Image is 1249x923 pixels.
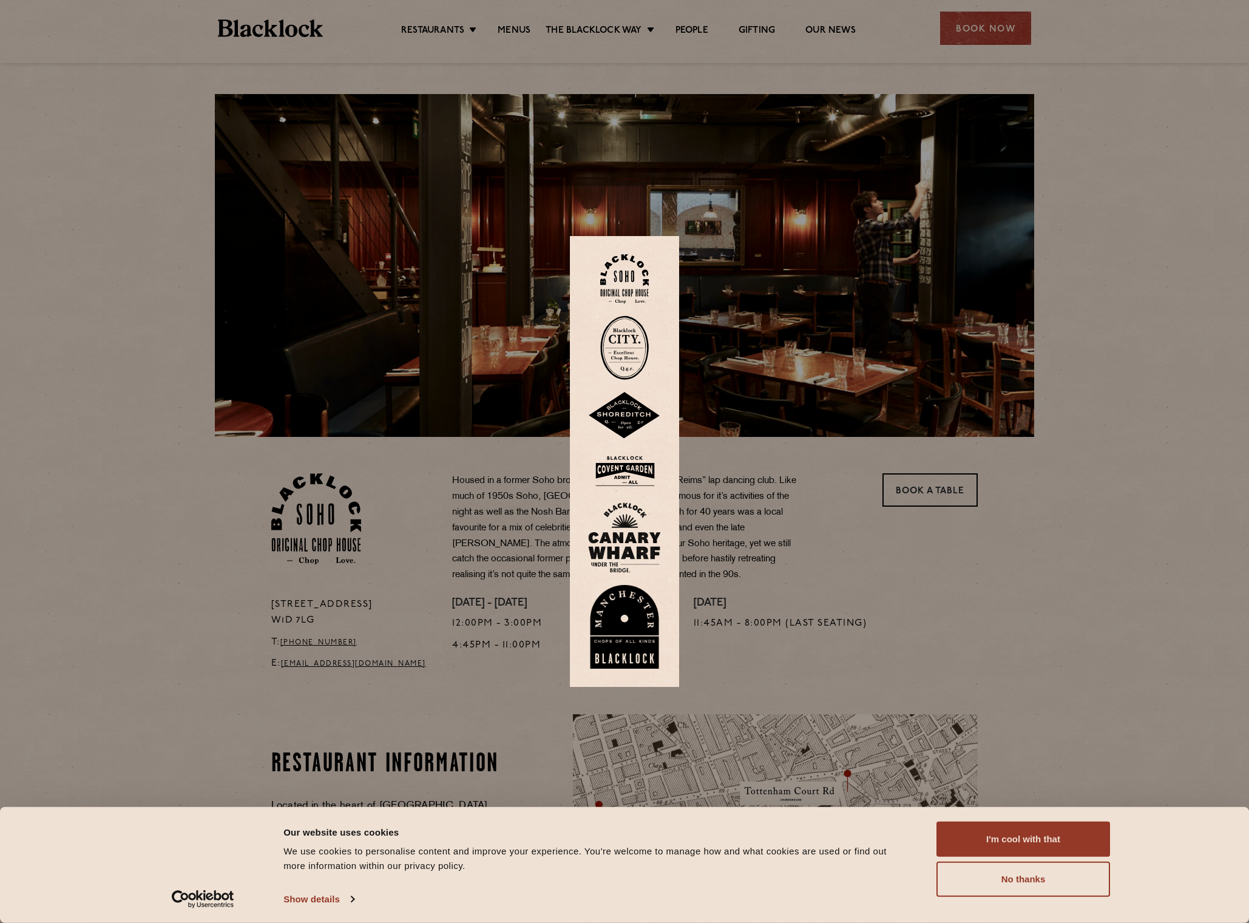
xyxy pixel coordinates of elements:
a: Show details [283,890,354,908]
img: BLA_1470_CoventGarden_Website_Solid.svg [588,451,661,491]
div: We use cookies to personalise content and improve your experience. You're welcome to manage how a... [283,844,909,873]
img: Soho-stamp-default.svg [600,254,649,303]
a: Usercentrics Cookiebot - opens in a new window [150,890,256,908]
img: BL_Manchester_Logo-bleed.png [588,585,661,669]
img: City-stamp-default.svg [600,316,649,380]
div: Our website uses cookies [283,825,909,839]
button: No thanks [936,862,1110,897]
button: I'm cool with that [936,822,1110,857]
img: BL_CW_Logo_Website.svg [588,502,661,573]
img: Shoreditch-stamp-v2-default.svg [588,392,661,439]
